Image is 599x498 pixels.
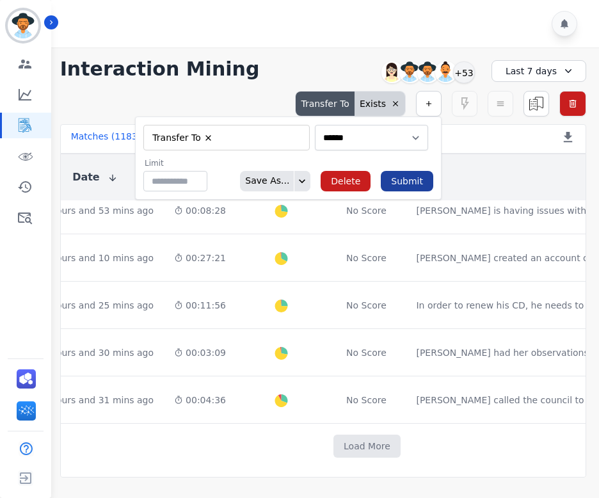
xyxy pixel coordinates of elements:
[346,299,387,312] div: No Score
[333,435,401,458] button: Load More
[36,204,154,217] div: 14 hours and 53 mins ago
[36,346,154,359] div: 15 hours and 30 mins ago
[147,130,301,145] ul: selected options
[60,58,260,81] h1: Interaction Mining
[174,346,226,359] div: 00:03:09
[381,171,433,191] button: Submit
[145,158,207,168] label: Limit
[174,252,226,264] div: 00:27:21
[346,204,387,217] div: No Score
[174,394,226,406] div: 00:04:36
[148,132,218,144] li: Transfer To
[240,171,289,191] div: Save As...
[204,133,213,143] button: Remove Transfer To
[8,10,38,41] img: Bordered avatar
[72,170,118,185] button: Date
[355,92,405,116] div: Exists
[71,130,141,148] div: Matches ( 1183 )
[36,252,154,264] div: 15 hours and 10 mins ago
[346,252,387,264] div: No Score
[174,299,226,312] div: 00:11:56
[346,346,387,359] div: No Score
[321,171,371,191] button: Delete
[491,60,586,82] div: Last 7 days
[36,299,154,312] div: 15 hours and 25 mins ago
[346,394,387,406] div: No Score
[453,61,475,83] div: +53
[36,394,154,406] div: 15 hours and 31 mins ago
[174,204,226,217] div: 00:08:28
[296,92,354,116] div: Transfer To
